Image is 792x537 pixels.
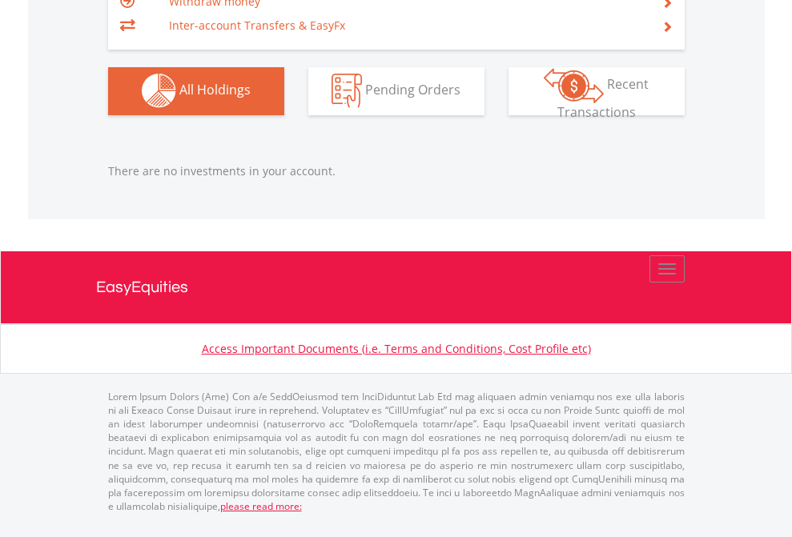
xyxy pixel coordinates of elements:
[220,499,302,513] a: please read more:
[108,67,284,115] button: All Holdings
[544,68,604,103] img: transactions-zar-wht.png
[96,251,697,323] a: EasyEquities
[332,74,362,108] img: pending_instructions-wht.png
[142,74,176,108] img: holdings-wht.png
[108,390,685,513] p: Lorem Ipsum Dolors (Ame) Con a/e SeddOeiusmod tem InciDiduntut Lab Etd mag aliquaen admin veniamq...
[108,163,685,179] p: There are no investments in your account.
[202,341,591,356] a: Access Important Documents (i.e. Terms and Conditions, Cost Profile etc)
[169,14,642,38] td: Inter-account Transfers & EasyFx
[179,81,251,98] span: All Holdings
[308,67,484,115] button: Pending Orders
[509,67,685,115] button: Recent Transactions
[557,75,649,121] span: Recent Transactions
[365,81,460,98] span: Pending Orders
